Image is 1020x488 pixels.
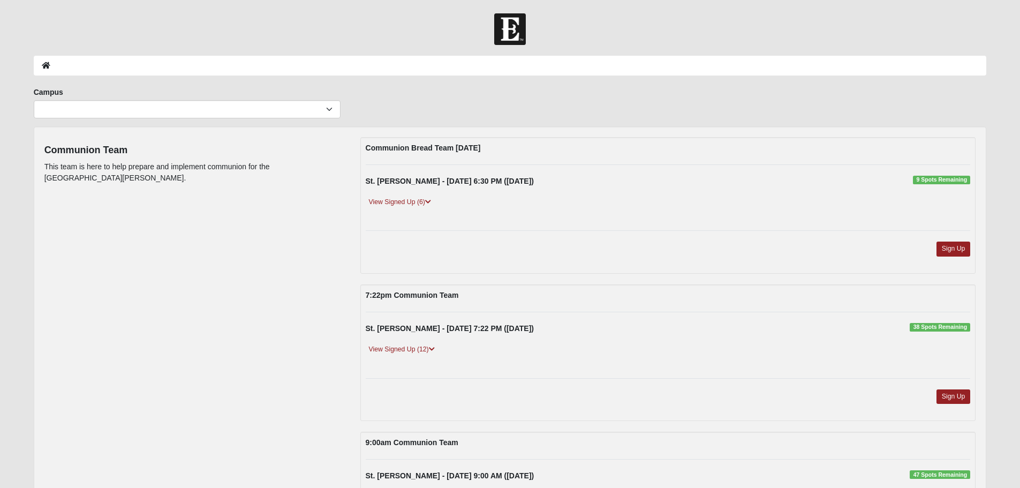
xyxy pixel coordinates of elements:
[910,470,970,479] span: 47 Spots Remaining
[34,87,63,97] label: Campus
[936,242,971,256] a: Sign Up
[910,323,970,332] span: 38 Spots Remaining
[366,438,458,447] strong: 9:00am Communion Team
[366,324,534,333] strong: St. [PERSON_NAME] - [DATE] 7:22 PM ([DATE])
[44,145,344,156] h4: Communion Team
[366,177,534,185] strong: St. [PERSON_NAME] - [DATE] 6:30 PM ([DATE])
[913,176,970,184] span: 9 Spots Remaining
[366,291,459,299] strong: 7:22pm Communion Team
[44,161,344,184] p: This team is here to help prepare and implement communion for the [GEOGRAPHIC_DATA][PERSON_NAME].
[366,344,438,355] a: View Signed Up (12)
[936,389,971,404] a: Sign Up
[494,13,526,45] img: Church of Eleven22 Logo
[366,197,434,208] a: View Signed Up (6)
[366,471,534,480] strong: St. [PERSON_NAME] - [DATE] 9:00 AM ([DATE])
[366,144,481,152] strong: Communion Bread Team [DATE]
